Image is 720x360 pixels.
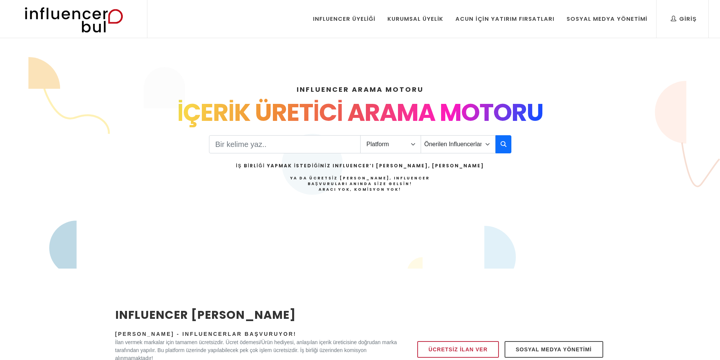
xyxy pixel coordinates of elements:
[115,331,297,337] span: [PERSON_NAME] - Influencerlar Başvuruyor!
[115,306,397,323] h2: INFLUENCER [PERSON_NAME]
[505,341,603,358] a: Sosyal Medya Yönetimi
[387,15,443,23] div: Kurumsal Üyelik
[455,15,554,23] div: Acun İçin Yatırım Fırsatları
[516,345,592,354] span: Sosyal Medya Yönetimi
[209,135,361,153] input: Search
[417,341,499,358] a: Ücretsiz İlan Ver
[313,15,376,23] div: Influencer Üyeliği
[115,84,605,94] h4: INFLUENCER ARAMA MOTORU
[115,94,605,131] div: İÇERİK ÜRETİCİ ARAMA MOTORU
[236,175,484,192] h4: Ya da Ücretsiz [PERSON_NAME], Influencer Başvuruları Anında Size Gelsin!
[236,162,484,169] h2: İş Birliği Yapmak İstediğiniz Influencer’ı [PERSON_NAME], [PERSON_NAME]
[567,15,647,23] div: Sosyal Medya Yönetimi
[319,187,402,192] strong: Aracı Yok, Komisyon Yok!
[671,15,697,23] div: Giriş
[429,345,488,354] span: Ücretsiz İlan Ver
